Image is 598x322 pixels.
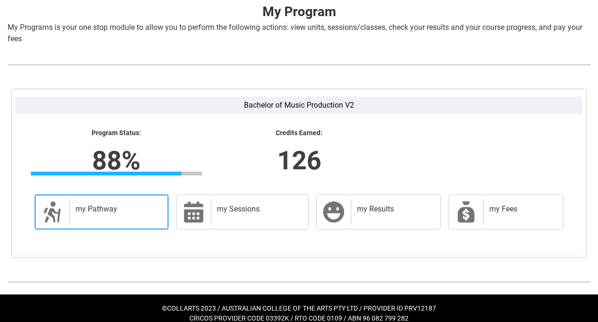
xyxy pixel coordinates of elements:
h2: my Sessions [217,204,299,214]
h2: my Fees [489,204,553,214]
a: my Results [316,194,440,230]
strong: My Program [262,4,336,19]
h2: my Pathway [75,204,159,214]
lightning-formatted-number: 126 [153,141,444,180]
lightning-formatted-text: Credits Earned: [214,129,385,138]
a: my Fees [448,194,563,230]
img: REDU_GREY_LINE [8,277,590,287]
span: My Payments [455,201,477,223]
a: my Pathway [35,194,168,230]
label: Bachelor of Music Production V2 [16,97,582,114]
h2: my Results [357,204,430,214]
div: Progress Bar [31,172,202,175]
a: my Sessions [176,194,308,230]
img: REDU_GREY_LINE [8,60,590,70]
span: My Programs is your one stop module to allow you to perform the following actions: view units, se... [8,23,582,43]
lightning-formatted-text: Program Status: [31,129,202,138]
span: Description of icon when needed [41,201,64,223]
